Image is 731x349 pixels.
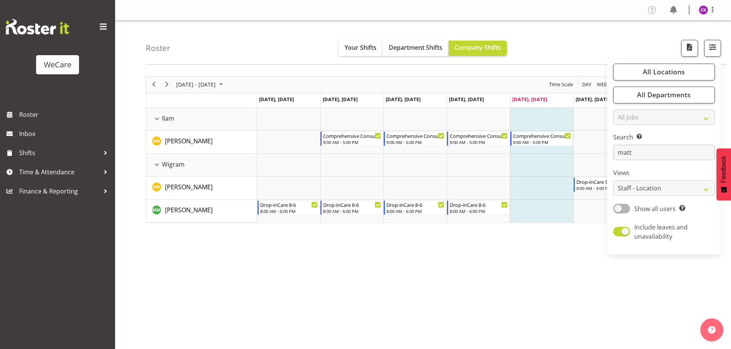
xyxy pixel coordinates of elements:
div: Matthew Brewer"s event - Comprehensive Consult Begin From Wednesday, October 1, 2025 at 9:00:00 A... [384,131,446,146]
span: Show all users [634,205,676,213]
div: 9:00 AM - 5:00 PM [513,139,571,145]
label: Search [613,133,715,142]
label: Views [613,168,715,177]
span: Roster [19,109,111,120]
span: Finance & Reporting [19,185,100,197]
td: Matthew Mckenzie resource [146,200,257,223]
td: Ilam resource [146,108,257,131]
div: Matthew Mckenzie"s event - Drop-inCare 8-6 Begin From Thursday, October 2, 2025 at 8:00:00 AM GMT... [447,200,510,215]
span: Ilam [162,114,174,123]
span: Include leaves and unavailability [634,223,688,241]
img: chloe-kim10479.jpg [699,5,708,15]
div: next period [160,77,173,93]
div: Drop-inCare 8-6 [450,201,508,208]
span: [DATE], [DATE] [259,96,294,103]
div: Matthew Mckenzie"s event - Drop-inCare 8-6 Begin From Tuesday, September 30, 2025 at 8:00:00 AM G... [320,200,383,215]
button: Your Shifts [338,41,383,56]
div: Matthew Brewer"s event - Comprehensive Consult Begin From Thursday, October 2, 2025 at 9:00:00 AM... [447,131,510,146]
td: Wigram resource [146,154,257,177]
div: Comprehensive Consult [386,132,444,139]
span: Department Shifts [389,43,442,52]
div: Matthew Mckenzie"s event - Drop-inCare 8-6 Begin From Wednesday, October 1, 2025 at 8:00:00 AM GM... [384,200,446,215]
span: Week [596,80,611,89]
img: Rosterit website logo [6,19,69,34]
span: [PERSON_NAME] [165,206,213,214]
div: Drop-inCare 8-6 [260,201,318,208]
span: Time & Attendance [19,166,100,178]
img: help-xxl-2.png [708,326,716,334]
div: Drop-inCare 9-3 [576,178,634,185]
div: 9:00 AM - 5:00 PM [386,139,444,145]
span: Wigram [162,160,185,169]
span: All Departments [637,90,691,99]
div: 8:00 AM - 6:00 PM [323,208,381,214]
span: Feedback [720,156,727,183]
button: All Locations [613,64,715,80]
div: Comprehensive Consult [323,132,381,139]
div: 8:00 AM - 6:00 PM [386,208,444,214]
span: Day [581,80,592,89]
span: Shifts [19,147,100,159]
span: [PERSON_NAME] [165,183,213,191]
div: Comprehensive Consult [513,132,571,139]
button: Next [162,80,172,89]
span: [DATE], [DATE] [576,96,611,103]
button: Download a PDF of the roster according to the set date range. [681,40,698,57]
button: Timeline Day [581,80,593,89]
td: Matthew Brewer resource [146,177,257,200]
div: 8:00 AM - 6:00 PM [450,208,508,214]
a: [PERSON_NAME] [165,205,213,215]
td: Matthew Brewer resource [146,131,257,154]
div: Drop-inCare 8-6 [323,201,381,208]
table: Timeline Week of October 3, 2025 [257,108,700,223]
div: Drop-inCare 8-6 [386,201,444,208]
div: Matthew Brewer"s event - Comprehensive Consult Begin From Friday, October 3, 2025 at 9:00:00 AM G... [510,131,573,146]
input: Search [613,145,715,160]
div: Matthew Brewer"s event - Drop-inCare 9-3 Begin From Saturday, October 4, 2025 at 9:00:00 AM GMT+1... [574,177,636,192]
button: Company Shifts [449,41,507,56]
button: All Departments [613,87,715,103]
button: Feedback - Show survey [716,148,731,200]
div: Matthew Mckenzie"s event - Drop-inCare 8-6 Begin From Monday, September 29, 2025 at 8:00:00 AM GM... [257,200,320,215]
button: October 2025 [175,80,226,89]
a: [PERSON_NAME] [165,136,213,146]
span: Company Shifts [455,43,501,52]
div: Timeline Week of October 3, 2025 [146,76,700,223]
div: Comprehensive Consult [450,132,508,139]
span: [DATE], [DATE] [449,96,484,103]
div: 9:00 AM - 3:00 PM [576,185,634,191]
span: Time Scale [548,80,574,89]
div: previous period [147,77,160,93]
span: [DATE], [DATE] [323,96,358,103]
div: 9:00 AM - 5:00 PM [323,139,381,145]
span: [DATE] - [DATE] [175,80,216,89]
button: Timeline Week [596,80,611,89]
span: Inbox [19,128,111,139]
a: [PERSON_NAME] [165,182,213,192]
span: [DATE], [DATE] [512,96,547,103]
div: Sep 29 - Oct 05, 2025 [173,77,228,93]
span: [PERSON_NAME] [165,137,213,145]
button: Department Shifts [383,41,449,56]
h4: Roster [146,44,170,52]
div: Matthew Brewer"s event - Comprehensive Consult Begin From Tuesday, September 30, 2025 at 9:00:00 ... [320,131,383,146]
div: 9:00 AM - 5:00 PM [450,139,508,145]
div: 8:00 AM - 6:00 PM [260,208,318,214]
button: Previous [149,80,159,89]
span: Your Shifts [345,43,376,52]
button: Filter Shifts [704,40,721,57]
span: All Locations [643,67,685,76]
button: Time Scale [548,80,574,89]
div: WeCare [44,59,71,70]
span: [DATE], [DATE] [386,96,421,103]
